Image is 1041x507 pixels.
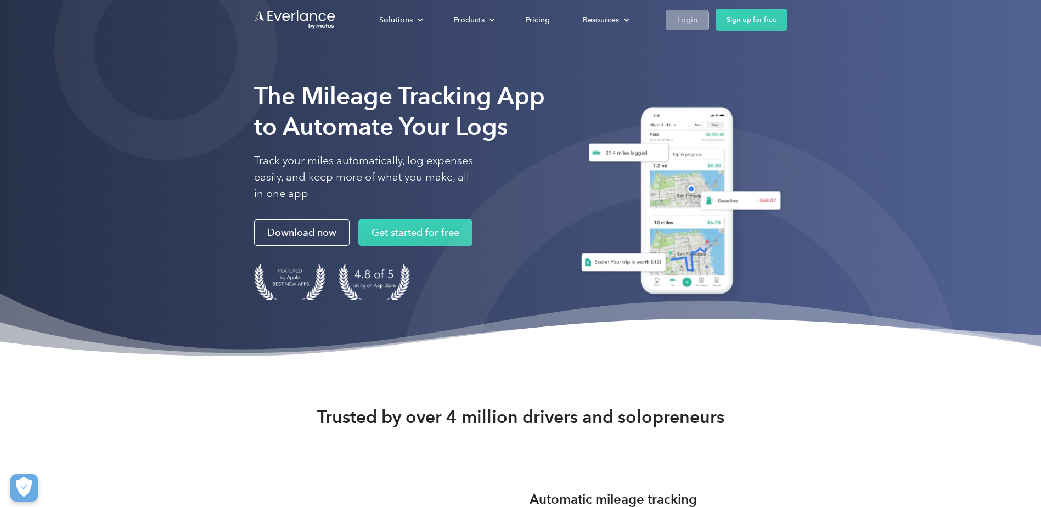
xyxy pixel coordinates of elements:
strong: Trusted by over 4 million drivers and solopreneurs [317,406,724,428]
a: Sign up for free [716,9,787,31]
a: Go to homepage [254,9,336,30]
button: Cookies Settings [10,474,38,502]
a: Download now [254,219,350,246]
div: Products [454,13,485,27]
div: Pricing [526,13,550,27]
div: Login [677,13,697,27]
div: Products [443,10,504,30]
div: Solutions [368,10,432,30]
div: Solutions [379,13,413,27]
img: Everlance, mileage tracker app, expense tracking app [568,99,787,307]
p: Track your miles automatically, log expenses easily, and keep more of what you make, all in one app [254,153,474,202]
strong: The Mileage Tracking App to Automate Your Logs [254,81,545,141]
div: Resources [583,13,619,27]
a: Login [666,10,709,30]
div: Resources [572,10,638,30]
img: Badge for Featured by Apple Best New Apps [254,263,325,300]
img: 4.9 out of 5 stars on the app store [339,263,410,300]
a: Pricing [515,10,561,30]
a: Get started for free [358,219,472,246]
